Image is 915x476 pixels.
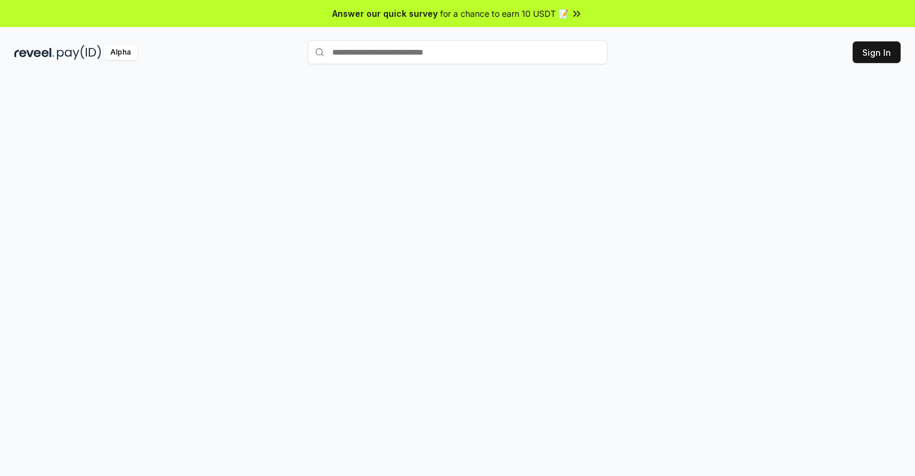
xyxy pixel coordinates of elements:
[853,41,901,63] button: Sign In
[57,45,101,60] img: pay_id
[440,7,568,20] span: for a chance to earn 10 USDT 📝
[14,45,55,60] img: reveel_dark
[332,7,438,20] span: Answer our quick survey
[104,45,137,60] div: Alpha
